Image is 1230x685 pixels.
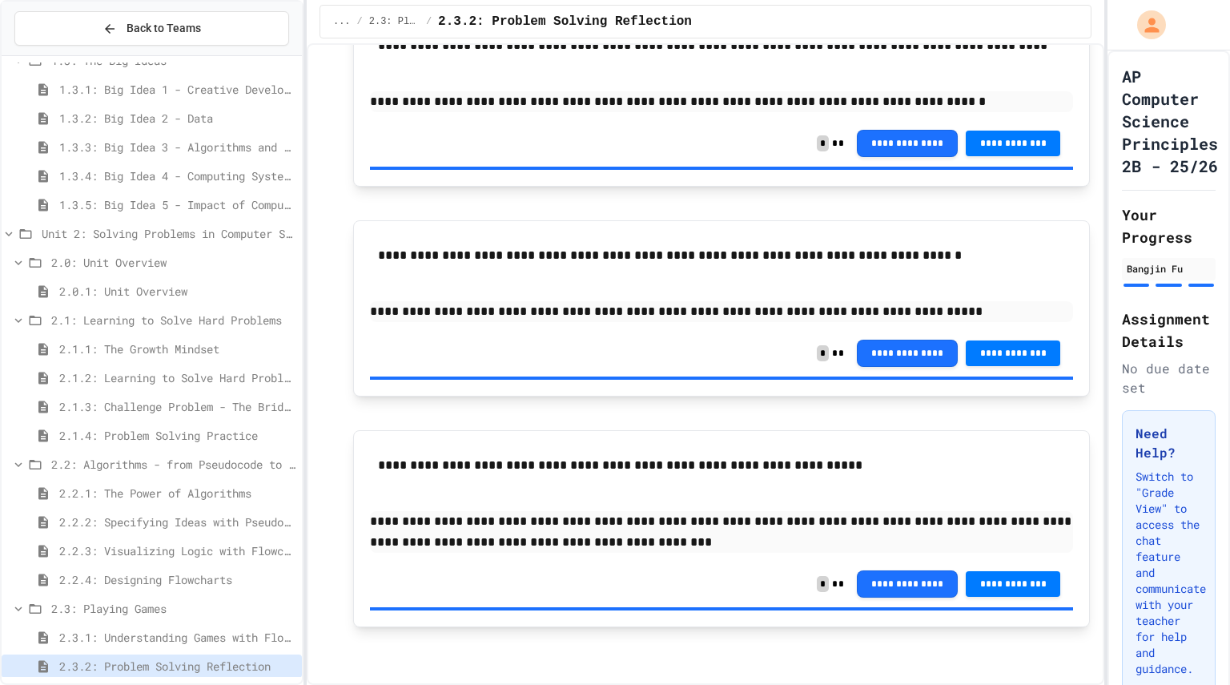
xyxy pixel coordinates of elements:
span: 1.3.1: Big Idea 1 - Creative Development [59,81,295,98]
div: My Account [1120,6,1170,43]
span: 2.0.1: Unit Overview [59,283,295,300]
span: 2.0: Unit Overview [51,254,295,271]
span: 1.3.4: Big Idea 4 - Computing Systems and Networks [59,167,295,184]
button: Back to Teams [14,11,289,46]
span: 2.3: Playing Games [369,15,420,28]
span: 2.3.2: Problem Solving Reflection [438,12,692,31]
span: 2.1.1: The Growth Mindset [59,340,295,357]
h2: Assignment Details [1122,308,1216,353]
h2: Your Progress [1122,203,1216,248]
span: 2.2: Algorithms - from Pseudocode to Flowcharts [51,456,295,473]
h3: Need Help? [1136,424,1202,462]
span: Back to Teams [127,20,201,37]
div: Bangjin Fu [1127,261,1211,276]
span: 2.1.4: Problem Solving Practice [59,427,295,444]
span: 2.2.3: Visualizing Logic with Flowcharts [59,542,295,559]
span: 1.3.3: Big Idea 3 - Algorithms and Programming [59,139,295,155]
h1: AP Computer Science Principles 2B - 25/26 [1122,65,1218,177]
span: 2.2.4: Designing Flowcharts [59,571,295,588]
span: Unit 2: Solving Problems in Computer Science [42,225,295,242]
span: 1.3.2: Big Idea 2 - Data [59,110,295,127]
span: 2.3.1: Understanding Games with Flowcharts [59,629,295,646]
span: / [426,15,432,28]
span: 1.3.5: Big Idea 5 - Impact of Computing [59,196,295,213]
div: No due date set [1122,359,1216,397]
span: 2.1.2: Learning to Solve Hard Problems [59,369,295,386]
span: ... [333,15,351,28]
span: 2.3: Playing Games [51,600,295,617]
span: / [357,15,363,28]
span: 2.1.3: Challenge Problem - The Bridge [59,398,295,415]
span: 2.3.2: Problem Solving Reflection [59,658,295,675]
span: 2.1: Learning to Solve Hard Problems [51,312,295,328]
p: Switch to "Grade View" to access the chat feature and communicate with your teacher for help and ... [1136,469,1202,677]
span: 2.2.2: Specifying Ideas with Pseudocode [59,514,295,530]
span: 2.2.1: The Power of Algorithms [59,485,295,502]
